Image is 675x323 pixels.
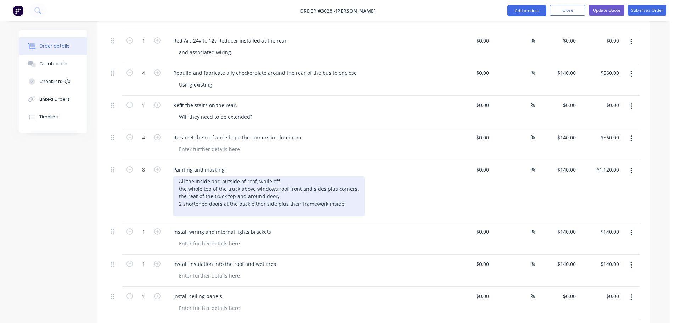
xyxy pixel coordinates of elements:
[19,90,87,108] button: Linked Orders
[173,112,258,122] div: Will they need to be extended?
[168,132,307,143] div: Re sheet the roof and shape the corners in aluminum
[168,35,292,46] div: Red Arc 24v to 12v Reducer installed at the rear
[168,227,277,237] div: Install wiring and internal lights brackets
[628,5,666,16] button: Submit as Order
[531,37,535,45] span: %
[531,260,535,268] span: %
[39,114,58,120] div: Timeline
[550,5,585,16] button: Close
[168,291,228,301] div: Install ceiling panels
[39,43,69,49] div: Order details
[19,73,87,90] button: Checklists 0/0
[19,37,87,55] button: Order details
[173,79,218,90] div: Using existing
[336,7,376,14] a: [PERSON_NAME]
[531,166,535,174] span: %
[168,100,243,110] div: Refit the stairs on the rear.
[589,5,624,16] button: Update Quote
[168,259,282,269] div: Install insulation into the roof and wet area
[507,5,546,16] button: Add product
[531,228,535,236] span: %
[300,7,336,14] span: Order #3028 -
[19,108,87,126] button: Timeline
[173,176,365,216] div: All the inside and outside of roof, while off the whole top of the truck above windows,roof front...
[531,292,535,300] span: %
[39,61,67,67] div: Collaborate
[168,165,230,175] div: Painting and masking
[531,133,535,141] span: %
[19,55,87,73] button: Collaborate
[39,96,70,102] div: Linked Orders
[531,69,535,77] span: %
[531,101,535,109] span: %
[13,5,23,16] img: Factory
[39,78,71,85] div: Checklists 0/0
[173,47,237,57] div: and associated wiring
[168,68,362,78] div: Rebuild and fabricate ally checkerplate around the rear of the bus to enclose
